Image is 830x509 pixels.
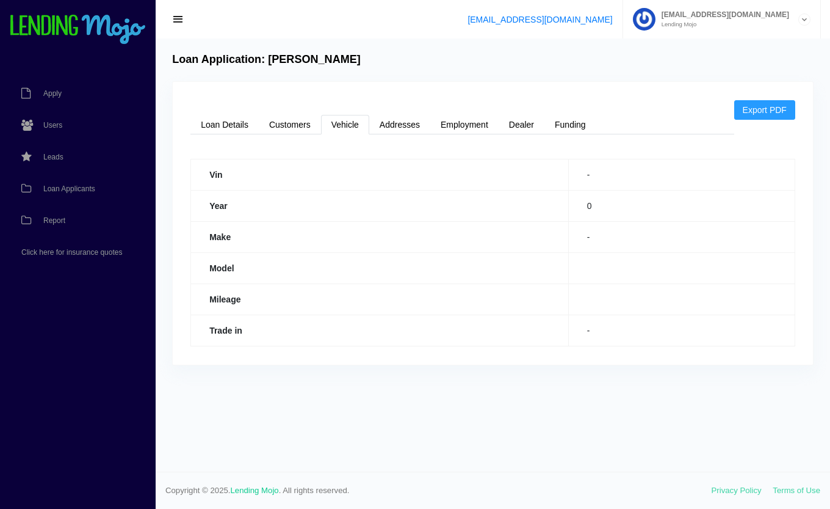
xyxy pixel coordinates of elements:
[43,90,62,97] span: Apply
[773,486,820,495] a: Terms of Use
[259,115,321,134] a: Customers
[321,115,369,134] a: Vehicle
[43,217,65,224] span: Report
[633,8,655,31] img: Profile image
[734,100,795,120] a: Export PDF
[568,159,795,190] td: -
[231,486,279,495] a: Lending Mojo
[190,115,259,134] a: Loan Details
[191,190,569,221] th: Year
[21,249,122,256] span: Click here for insurance quotes
[191,284,569,315] th: Mileage
[191,159,569,190] th: Vin
[499,115,544,134] a: Dealer
[191,221,569,252] th: Make
[568,190,795,221] td: 0
[568,315,795,346] td: -
[9,15,146,45] img: logo-small.png
[191,252,569,284] th: Model
[172,53,361,67] h4: Loan Application: [PERSON_NAME]
[655,11,789,18] span: [EMAIL_ADDRESS][DOMAIN_NAME]
[43,122,62,129] span: Users
[430,115,499,134] a: Employment
[165,485,712,497] span: Copyright © 2025. . All rights reserved.
[655,21,789,27] small: Lending Mojo
[191,315,569,346] th: Trade in
[568,221,795,252] td: -
[43,185,95,192] span: Loan Applicants
[712,486,762,495] a: Privacy Policy
[369,115,430,134] a: Addresses
[43,153,63,161] span: Leads
[544,115,596,134] a: Funding
[467,15,612,24] a: [EMAIL_ADDRESS][DOMAIN_NAME]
